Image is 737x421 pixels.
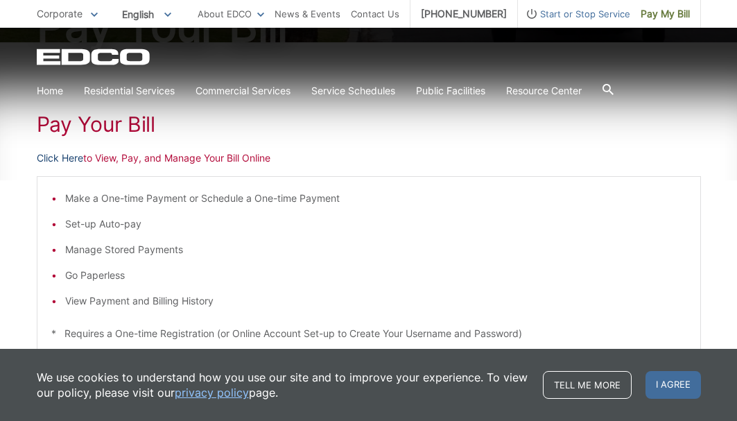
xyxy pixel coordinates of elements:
a: About EDCO [198,6,264,22]
a: Commercial Services [196,83,291,98]
a: privacy policy [175,385,249,400]
li: View Payment and Billing History [65,293,686,309]
a: Click Here [37,151,83,166]
a: EDCD logo. Return to the homepage. [37,49,152,65]
a: Public Facilities [416,83,485,98]
a: News & Events [275,6,340,22]
li: Set-up Auto-pay [65,216,686,232]
a: Contact Us [351,6,399,22]
p: * Requires a One-time Registration (or Online Account Set-up to Create Your Username and Password) [51,326,686,341]
p: We use cookies to understand how you use our site and to improve your experience. To view our pol... [37,370,529,400]
span: Pay My Bill [641,6,690,22]
a: Residential Services [84,83,175,98]
a: Tell me more [543,371,632,399]
p: to View, Pay, and Manage Your Bill Online [37,151,701,166]
li: Manage Stored Payments [65,242,686,257]
span: I agree [645,371,701,399]
a: Home [37,83,63,98]
span: English [112,3,182,26]
li: Go Paperless [65,268,686,283]
h1: Pay Your Bill [37,112,701,137]
a: Resource Center [506,83,582,98]
a: Service Schedules [311,83,395,98]
span: Corporate [37,8,83,19]
li: Make a One-time Payment or Schedule a One-time Payment [65,191,686,206]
